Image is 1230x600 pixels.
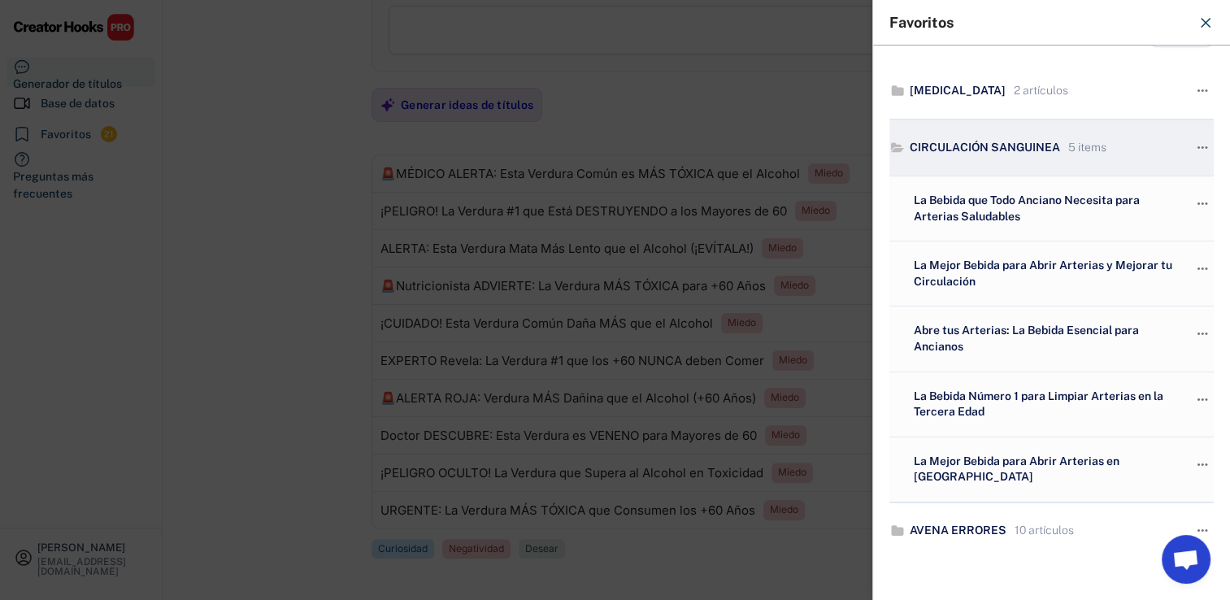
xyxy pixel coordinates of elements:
[1197,391,1208,408] text: 
[1194,258,1210,280] button: 
[1194,454,1210,476] button: 
[1197,260,1208,277] text: 
[910,389,1178,420] div: La Bebida Número 1 para Limpiar Arterias en la Tercera Edad
[1197,82,1208,99] text: 
[1064,140,1106,156] div: 5 items
[1011,523,1074,539] div: 10 artículos
[1194,193,1210,215] button: 
[1194,389,1210,411] button: 
[1162,535,1210,584] a: Chat abierto
[1197,195,1208,212] text: 
[910,140,1060,156] div: CIRCULACIÓN SANGUINEA
[910,454,1178,485] div: La Mejor Bebida para Abrir Arterias en [GEOGRAPHIC_DATA]
[1197,139,1208,156] text: 
[910,523,1006,539] div: AVENA ERRORES
[1194,520,1210,542] button: 
[1197,326,1208,343] text: 
[1194,323,1210,346] button: 
[1197,456,1208,473] text: 
[910,193,1178,224] div: La Bebida que Todo Anciano Necesita para Arterias Saludables
[1194,137,1210,159] button: 
[1010,83,1068,99] div: 2 artículos
[910,323,1178,354] div: Abre tus Arterias: La Bebida Esencial para Ancianos
[1197,522,1208,539] text: 
[1194,80,1210,102] button: 
[910,83,1006,99] div: [MEDICAL_DATA]
[910,258,1178,289] div: La Mejor Bebida para Abrir Arterias y Mejorar tu Circulación
[889,15,1188,30] div: Favoritos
